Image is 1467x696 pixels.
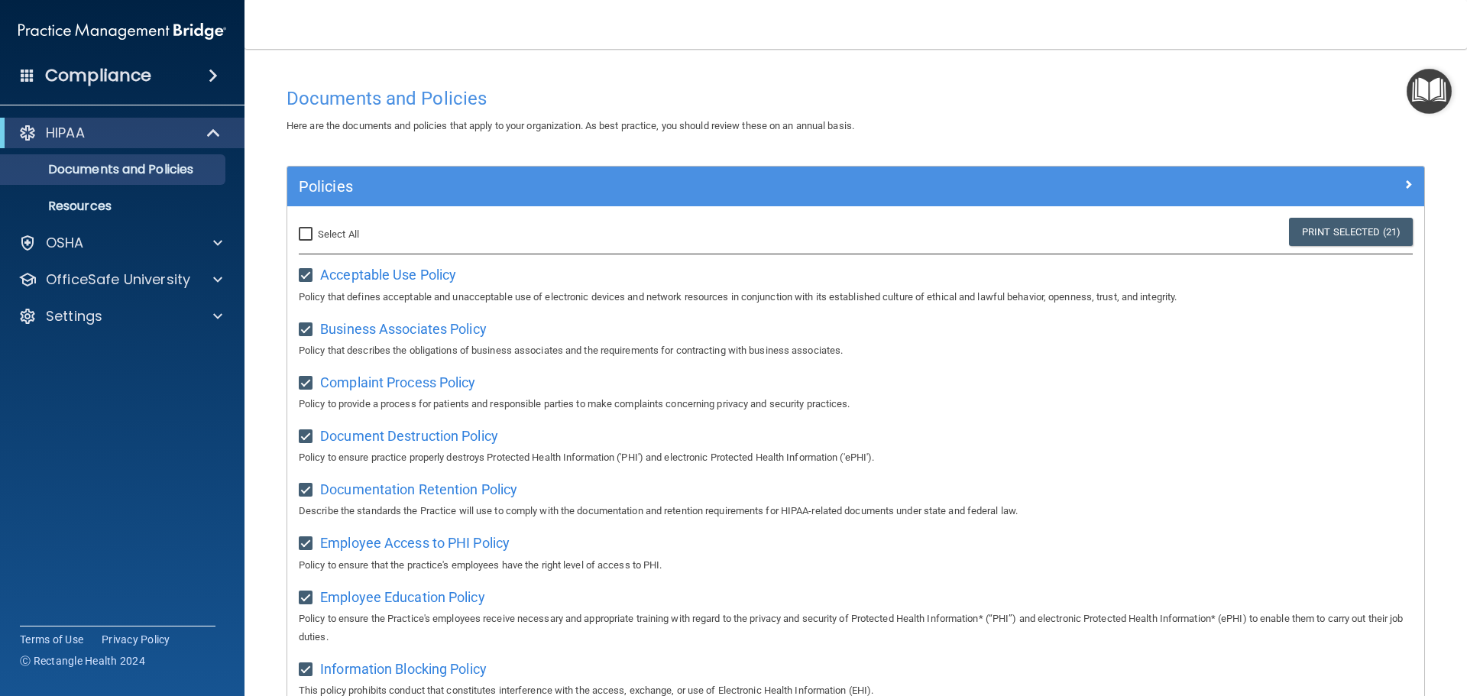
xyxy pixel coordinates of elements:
a: Settings [18,307,222,325]
h4: Documents and Policies [287,89,1425,108]
span: Business Associates Policy [320,321,487,337]
a: Terms of Use [20,632,83,647]
p: Policy to ensure that the practice's employees have the right level of access to PHI. [299,556,1413,575]
h4: Compliance [45,65,151,86]
span: Documentation Retention Policy [320,481,517,497]
p: Describe the standards the Practice will use to comply with the documentation and retention requi... [299,502,1413,520]
p: Settings [46,307,102,325]
p: Policy to ensure practice properly destroys Protected Health Information ('PHI') and electronic P... [299,448,1413,467]
a: Privacy Policy [102,632,170,647]
span: Here are the documents and policies that apply to your organization. As best practice, you should... [287,120,854,131]
p: OSHA [46,234,84,252]
a: OfficeSafe University [18,270,222,289]
span: Complaint Process Policy [320,374,475,390]
p: OfficeSafe University [46,270,190,289]
h5: Policies [299,178,1129,195]
a: Policies [299,174,1413,199]
iframe: Drift Widget Chat Controller [1391,591,1449,649]
button: Open Resource Center [1407,69,1452,114]
input: Select All [299,228,316,241]
p: Documents and Policies [10,162,219,177]
span: Acceptable Use Policy [320,267,456,283]
span: Information Blocking Policy [320,661,487,677]
p: Resources [10,199,219,214]
span: Employee Education Policy [320,589,485,605]
p: Policy to ensure the Practice's employees receive necessary and appropriate training with regard ... [299,610,1413,646]
a: HIPAA [18,124,222,142]
p: Policy that defines acceptable and unacceptable use of electronic devices and network resources i... [299,288,1413,306]
span: Employee Access to PHI Policy [320,535,510,551]
span: Select All [318,228,359,240]
a: Print Selected (21) [1289,218,1413,246]
a: OSHA [18,234,222,252]
span: Ⓒ Rectangle Health 2024 [20,653,145,668]
img: PMB logo [18,16,226,47]
p: Policy that describes the obligations of business associates and the requirements for contracting... [299,342,1413,360]
span: Document Destruction Policy [320,428,498,444]
p: HIPAA [46,124,85,142]
p: Policy to provide a process for patients and responsible parties to make complaints concerning pr... [299,395,1413,413]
